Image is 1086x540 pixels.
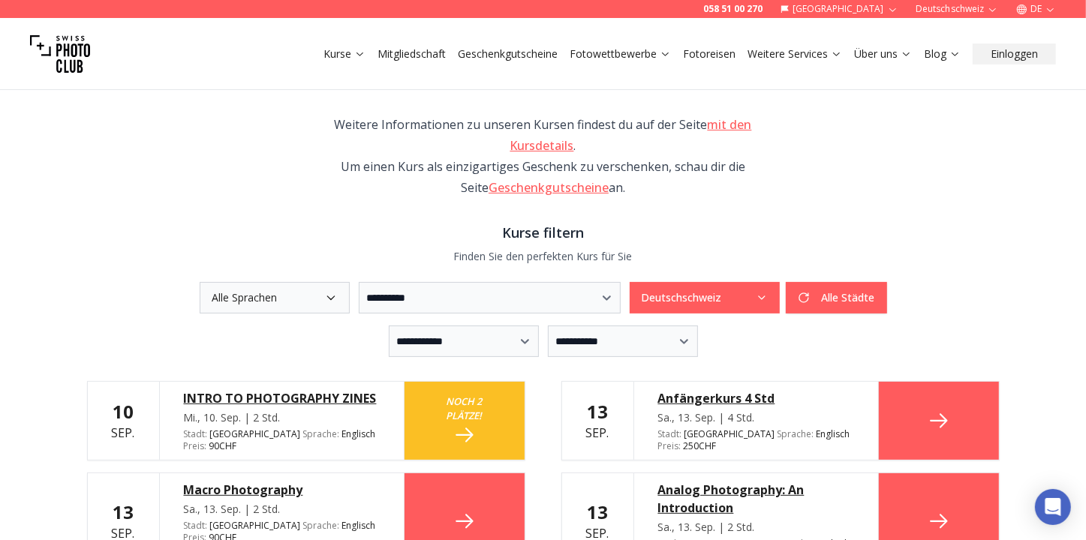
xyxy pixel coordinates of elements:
[658,389,854,407] a: Anfängerkurs 4 Std
[854,46,912,61] a: Über uns
[587,399,608,424] b: 13
[452,43,564,64] button: Geschenkgutscheine
[317,43,372,64] button: Kurse
[200,282,350,313] button: Alle Sprachen
[372,43,452,64] button: Mitgliedschaft
[184,410,380,425] div: Mi., 10. Sep. | 2 Std.
[658,520,854,535] div: Sa., 13. Sep. | 2 Std.
[748,46,842,61] a: Weitere Services
[658,428,854,452] div: [GEOGRAPHIC_DATA] 250 CHF
[703,3,763,15] a: 058 51 00 270
[30,24,90,84] img: Swiss photo club
[658,427,682,440] span: Stadt :
[184,428,380,452] div: [GEOGRAPHIC_DATA] 90 CHF
[87,249,1000,264] p: Finden Sie den perfekten Kurs für Sie
[817,428,850,440] span: Englisch
[303,519,340,532] span: Sprache :
[973,43,1056,64] button: Einloggen
[184,519,208,532] span: Stadt :
[489,179,609,196] a: Geschenkgutscheine
[87,222,1000,243] h3: Kurse filtern
[429,394,501,423] small: Noch 2 Plätze!
[570,46,671,61] a: Fotowettbewerbe
[848,43,918,64] button: Über uns
[778,427,814,440] span: Sprache :
[184,481,380,499] a: Macro Photography
[327,114,760,198] div: Weitere Informationen zu unseren Kursen findest du auf der Seite . Um einen Kurs als einzigartige...
[342,520,376,532] span: Englisch
[303,427,340,440] span: Sprache :
[184,439,207,452] span: Preis :
[342,428,376,440] span: Englisch
[405,382,525,460] a: Noch 2 Plätze!
[658,481,854,517] a: Analog Photography: An Introduction
[113,499,134,524] b: 13
[587,499,608,524] b: 13
[786,282,887,313] button: Alle Städte
[378,46,446,61] a: Mitgliedschaft
[113,399,134,424] b: 10
[677,43,742,64] button: Fotoreisen
[658,410,854,425] div: Sa., 13. Sep. | 4 Std.
[742,43,848,64] button: Weitere Services
[184,502,380,517] div: Sa., 13. Sep. | 2 Std.
[918,43,967,64] button: Blog
[323,46,366,61] a: Kurse
[630,282,780,313] button: Deutschschweiz
[1035,489,1071,525] div: Open Intercom Messenger
[184,427,208,440] span: Stadt :
[112,400,135,442] div: Sep.
[683,46,736,61] a: Fotoreisen
[658,439,681,452] span: Preis :
[586,400,609,442] div: Sep.
[184,389,380,407] a: INTRO TO PHOTOGRAPHY ZINES
[924,46,961,61] a: Blog
[458,46,558,61] a: Geschenkgutscheine
[564,43,677,64] button: Fotowettbewerbe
